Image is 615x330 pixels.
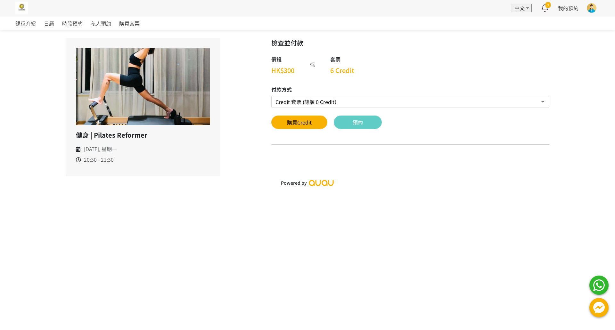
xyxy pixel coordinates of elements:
[91,20,111,27] span: 私人預約
[119,16,140,30] a: 購買套票
[76,130,210,140] h5: 健身 | Pilates Reformer
[44,20,54,27] span: 日曆
[84,156,114,164] span: 20:30 - 21:30
[119,20,140,27] span: 購買套票
[558,4,578,12] a: 我的預約
[15,16,36,30] a: 課程介紹
[44,16,54,30] a: 日曆
[330,55,354,63] h5: 套票
[271,55,294,63] h5: 價錢
[271,116,327,129] a: 購買Credit
[545,2,551,8] span: 9
[310,60,315,68] div: 或
[62,16,83,30] a: 時段預約
[15,20,36,27] span: 課程介紹
[84,145,117,153] span: [DATE], 星期一
[62,20,83,27] span: 時段預約
[271,38,549,48] h3: 檢查並付款
[271,66,294,75] span: HK$300
[91,16,111,30] a: 私人預約
[15,2,28,14] img: 2I6SeW5W6eYajyVCbz3oJhiE9WWz8sZcVXnArBrK.jpg
[330,66,354,75] h3: 6 Credit
[271,85,549,93] h5: 付款方式
[334,116,382,129] button: 預約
